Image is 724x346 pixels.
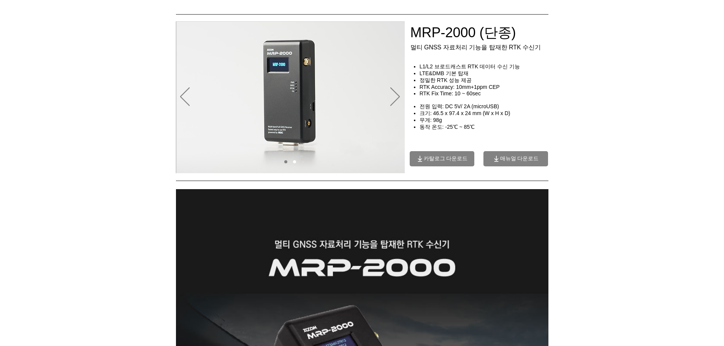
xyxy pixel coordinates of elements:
span: 무게: 98g [420,117,442,123]
span: 동작 온도: -25℃ ~ 85℃ [420,124,475,130]
a: 01 [284,160,287,163]
iframe: Wix Chat [583,107,724,346]
nav: 슬라이드 [281,160,299,163]
span: 크기: 46.5 x 97.4 x 24 mm (W x H x D) [420,110,510,116]
button: 다음 [390,87,400,107]
button: 이전 [180,87,190,107]
img: MRP2000_perspective_lcd.jpg [177,22,405,173]
a: 카탈로그 다운로드 [410,151,474,166]
a: 매뉴얼 다운로드 [483,151,548,166]
span: RTK Accuracy: 10mm+1ppm CEP [420,84,500,90]
span: 전원 입력: DC 5V/ 2A (microUSB) [420,103,499,109]
span: 카탈로그 다운로드 [424,155,468,162]
div: 슬라이드쇼 [176,21,405,173]
span: 매뉴얼 다운로드 [500,155,539,162]
span: RTK Fix Time: 10 ~ 60sec [420,90,481,96]
a: 02 [293,160,296,163]
span: 정밀한 RTK 성능 제공 [420,77,472,83]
